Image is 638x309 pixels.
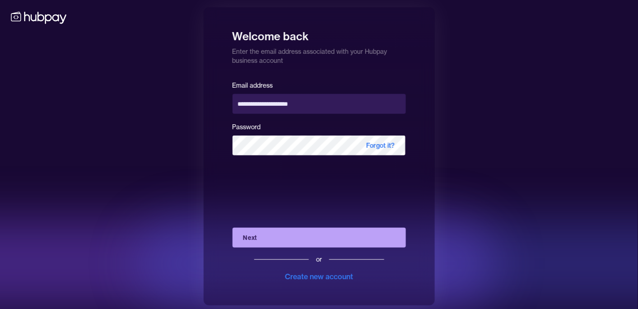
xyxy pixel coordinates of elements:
[233,81,273,89] label: Email address
[285,271,353,282] div: Create new account
[356,136,406,155] span: Forgot it?
[233,228,406,248] button: Next
[316,255,322,264] div: or
[233,43,406,65] p: Enter the email address associated with your Hubpay business account
[233,23,406,43] h1: Welcome back
[233,123,261,131] label: Password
